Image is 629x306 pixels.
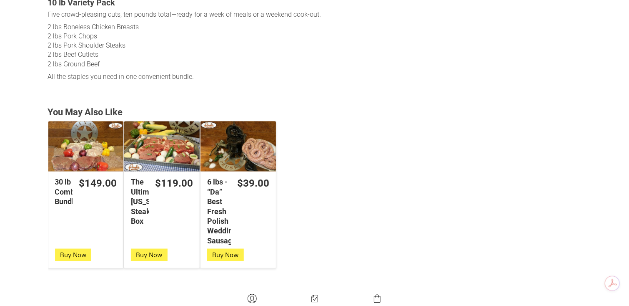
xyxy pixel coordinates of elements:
[55,177,73,207] div: 30 lb Combo Bundle
[48,107,581,119] div: You May Also Like
[124,121,200,172] a: The Ultimate Texas Steak Box
[136,251,163,259] span: Buy Now
[200,177,276,246] a: $39.006 lbs - “Da” Best Fresh Polish Wedding Sausage
[48,177,124,207] a: $149.0030 lb Combo Bundle
[237,177,269,190] div: $39.00
[207,177,231,246] div: 6 lbs - “Da” Best Fresh Polish Wedding Sausage
[48,41,397,51] div: 2 lbs Pork Shoulder Steaks
[48,23,397,32] div: 2 lbs Boneless Chicken Breasts
[131,177,149,226] div: The Ultimate [US_STATE] Steak Box
[48,60,397,69] div: 2 lbs Ground Beef
[79,177,117,190] div: $149.00
[48,51,397,60] div: 2 lbs Beef Cutlets
[200,121,276,172] a: 6 lbs - “Da” Best Fresh Polish Wedding Sausage
[55,249,91,261] button: Buy Now
[60,251,86,259] span: Buy Now
[48,32,397,41] div: 2 lbs Pork Chops
[212,251,238,259] span: Buy Now
[155,177,193,190] div: $119.00
[48,121,124,172] a: 30 lb Combo Bundle
[48,73,397,82] div: All the staples you need in one convenient bundle.
[48,10,397,19] div: Five crowd-pleasing cuts, ten pounds total—ready for a week of meals or a weekend cook-out.
[131,249,167,261] button: Buy Now
[207,249,243,261] button: Buy Now
[124,177,200,226] a: $119.00The Ultimate [US_STATE] Steak Box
